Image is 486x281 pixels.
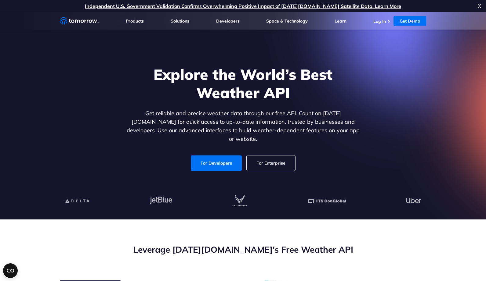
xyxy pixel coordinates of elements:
[335,18,346,24] a: Learn
[3,263,18,278] button: Open CMP widget
[394,16,426,26] a: Get Demo
[216,18,240,24] a: Developers
[171,18,189,24] a: Solutions
[85,3,401,9] a: Independent U.S. Government Validation Confirms Overwhelming Positive Impact of [DATE][DOMAIN_NAM...
[60,16,100,26] a: Home link
[266,18,308,24] a: Space & Technology
[191,155,242,171] a: For Developers
[125,109,361,143] p: Get reliable and precise weather data through our free API. Count on [DATE][DOMAIN_NAME] for quic...
[125,65,361,102] h1: Explore the World’s Best Weather API
[126,18,144,24] a: Products
[247,155,295,171] a: For Enterprise
[60,244,426,255] h2: Leverage [DATE][DOMAIN_NAME]’s Free Weather API
[373,19,386,24] a: Log In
